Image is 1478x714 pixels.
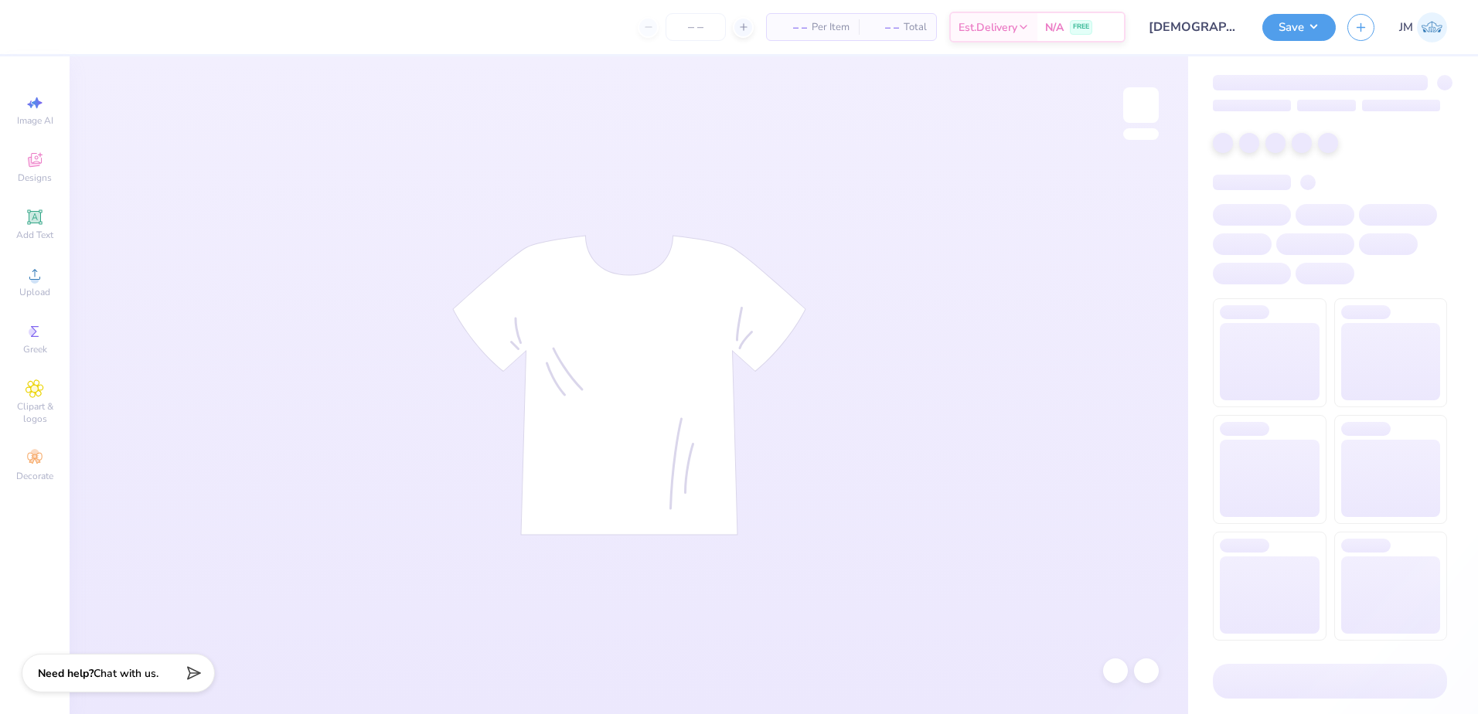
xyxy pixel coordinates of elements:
[959,19,1017,36] span: Est. Delivery
[1045,19,1064,36] span: N/A
[904,19,927,36] span: Total
[868,19,899,36] span: – –
[1417,12,1447,42] img: Joshua Malaki
[1262,14,1336,41] button: Save
[94,666,158,681] span: Chat with us.
[1073,22,1089,32] span: FREE
[1399,19,1413,36] span: JM
[812,19,850,36] span: Per Item
[17,114,53,127] span: Image AI
[19,286,50,298] span: Upload
[1399,12,1447,42] a: JM
[776,19,807,36] span: – –
[452,235,806,535] img: tee-skeleton.svg
[666,13,726,41] input: – –
[38,666,94,681] strong: Need help?
[18,172,52,184] span: Designs
[16,470,53,482] span: Decorate
[8,400,62,425] span: Clipart & logos
[23,343,47,355] span: Greek
[1137,12,1251,42] input: Untitled Design
[16,229,53,241] span: Add Text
